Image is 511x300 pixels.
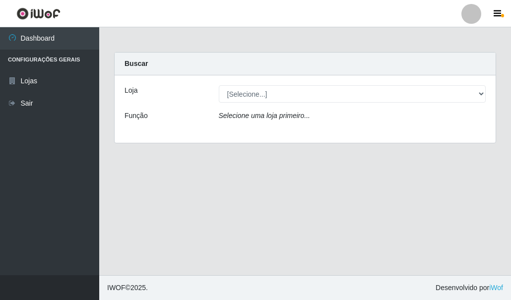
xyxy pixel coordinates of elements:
label: Loja [125,85,137,96]
label: Função [125,111,148,121]
span: IWOF [107,284,126,292]
span: Desenvolvido por [436,283,503,293]
img: CoreUI Logo [16,7,61,20]
span: © 2025 . [107,283,148,293]
i: Selecione uma loja primeiro... [219,112,310,120]
a: iWof [489,284,503,292]
strong: Buscar [125,60,148,67]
